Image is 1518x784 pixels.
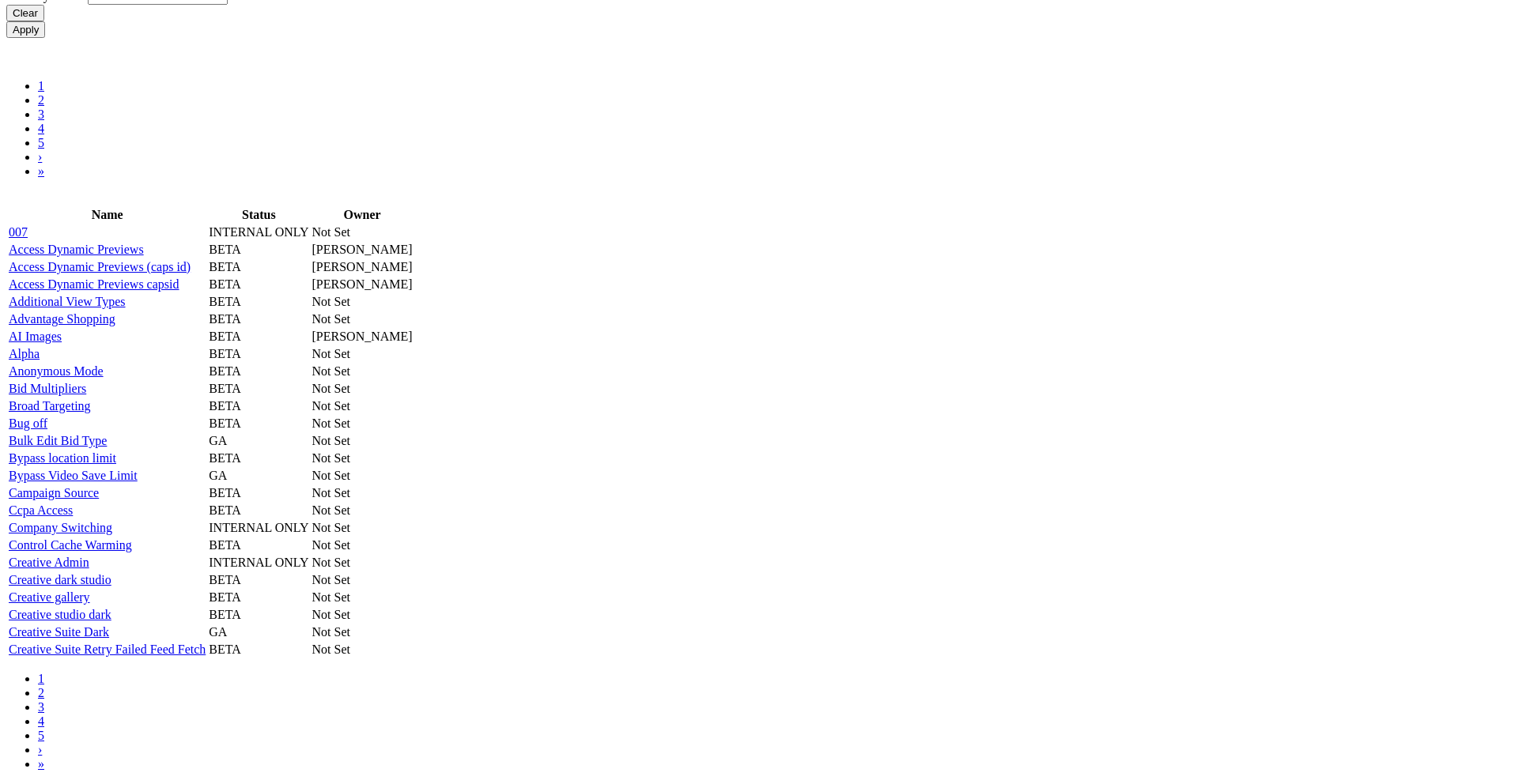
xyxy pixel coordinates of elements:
[209,556,308,569] span: INTERNAL ONLY
[9,416,47,430] a: Bug off
[312,503,413,518] td: Not Set
[9,382,86,395] a: Bid Multipliers
[9,399,91,413] a: Broad Targeting
[209,486,241,499] span: BETA
[209,469,227,482] span: GA
[9,434,107,447] a: Bulk Edit Bid Type
[9,277,179,291] a: Access Dynamic Previews capsid
[9,625,109,639] a: Creative Suite Dark
[312,433,413,449] td: Not Set
[9,643,206,656] a: Creative Suite Retry Failed Feed Fetch
[312,364,413,379] td: Not Set
[38,93,44,107] a: 2
[312,398,413,414] td: Not Set
[9,469,138,482] a: Bypass Video Save Limit
[209,608,241,621] span: BETA
[209,277,241,291] span: BETA
[38,729,44,742] a: 5
[6,21,45,38] input: Apply
[312,259,413,275] td: [PERSON_NAME]
[209,243,241,256] span: BETA
[9,364,104,378] a: Anonymous Mode
[38,714,44,728] a: 4
[312,520,413,536] td: Not Set
[9,243,144,256] a: Access Dynamic Previews
[312,624,413,640] td: Not Set
[312,590,413,605] td: Not Set
[38,164,44,178] a: »
[312,277,413,292] td: [PERSON_NAME]
[9,521,112,534] a: Company Switching
[312,468,413,484] td: Not Set
[209,434,227,447] span: GA
[9,538,132,552] a: Control Cache Warming
[209,260,241,273] span: BETA
[38,136,44,149] a: 5
[9,486,99,499] a: Campaign Source
[209,521,308,534] span: INTERNAL ONLY
[312,242,413,258] td: [PERSON_NAME]
[312,555,413,571] td: Not Set
[312,450,413,466] td: Not Set
[209,225,308,239] span: INTERNAL ONLY
[9,556,89,569] a: Creative Admin
[209,347,241,360] span: BETA
[38,672,44,685] a: 1
[9,330,62,343] a: AI Images
[38,743,42,756] a: ›
[9,608,111,621] a: Creative studio dark
[209,312,241,326] span: BETA
[9,590,90,604] a: Creative gallery
[312,207,413,223] th: Owner
[9,451,116,465] a: Bypass location limit
[209,451,241,465] span: BETA
[9,312,115,326] a: Advantage Shopping
[209,643,241,656] span: BETA
[38,757,44,771] a: »
[312,607,413,623] td: Not Set
[312,572,413,588] td: Not Set
[209,295,241,308] span: BETA
[38,107,44,121] a: 3
[312,485,413,501] td: Not Set
[9,295,126,308] a: Additional View Types
[312,346,413,362] td: Not Set
[38,700,44,714] a: 3
[9,225,28,239] a: 007
[209,503,241,517] span: BETA
[209,538,241,552] span: BETA
[6,5,44,21] input: Clear
[209,573,241,586] span: BETA
[209,399,241,413] span: BETA
[9,260,191,273] a: Access Dynamic Previews (caps id)
[312,381,413,397] td: Not Set
[209,382,241,395] span: BETA
[312,224,413,240] td: Not Set
[208,207,309,223] th: Status
[8,207,206,223] th: Name
[38,79,44,92] a: 1
[312,537,413,553] td: Not Set
[38,686,44,699] a: 2
[38,150,42,164] a: ›
[9,347,40,360] a: Alpha
[312,329,413,345] td: [PERSON_NAME]
[209,364,241,378] span: BETA
[38,122,44,135] a: 4
[9,503,73,517] a: Ccpa Access
[312,311,413,327] td: Not Set
[209,590,241,604] span: BETA
[312,642,413,658] td: Not Set
[312,416,413,432] td: Not Set
[9,573,111,586] a: Creative dark studio
[209,330,241,343] span: BETA
[312,294,413,310] td: Not Set
[209,416,241,430] span: BETA
[209,625,227,639] span: GA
